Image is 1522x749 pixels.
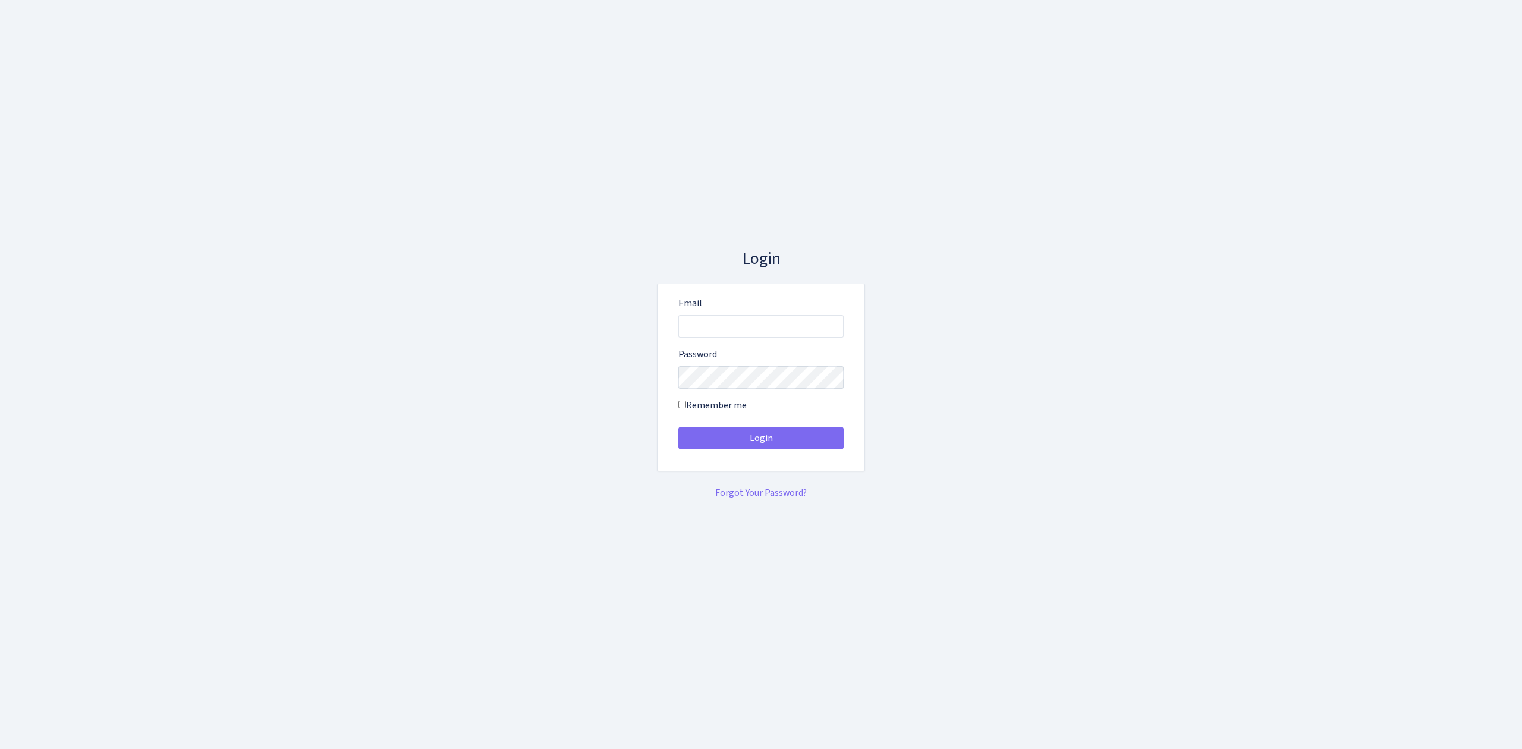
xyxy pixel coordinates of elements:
[678,296,702,310] label: Email
[678,347,717,361] label: Password
[657,249,865,269] h3: Login
[678,401,686,408] input: Remember me
[678,427,844,449] button: Login
[715,486,807,499] a: Forgot Your Password?
[678,398,747,413] label: Remember me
